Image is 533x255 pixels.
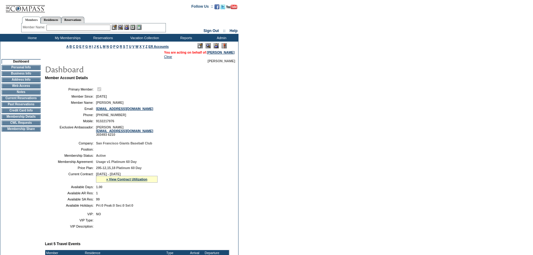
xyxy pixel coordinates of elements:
[47,185,94,189] td: Available Days:
[118,25,123,30] img: View
[47,212,94,216] td: VIP:
[148,45,169,48] a: ER Accounts
[96,172,121,176] span: [DATE] - [DATE]
[226,5,237,9] img: Subscribe to our YouTube Channel
[97,45,99,48] a: K
[2,59,41,64] td: Dashboard
[96,119,114,123] span: 9132217976
[14,34,49,42] td: Home
[230,29,238,33] a: Help
[207,51,234,54] a: [PERSON_NAME]
[47,148,94,151] td: Position:
[126,45,128,48] a: T
[2,120,41,125] td: CWL Requests
[47,172,94,183] td: Current Contract:
[85,45,88,48] a: G
[191,4,213,11] td: Follow Us ::
[100,45,102,48] a: L
[120,34,168,42] td: Vacation Collection
[66,45,69,48] a: A
[70,45,72,48] a: B
[135,45,138,48] a: W
[116,45,119,48] a: Q
[220,4,225,9] img: Follow us on Twitter
[112,25,117,30] img: b_edit.gif
[96,129,153,133] a: [EMAIL_ADDRESS][DOMAIN_NAME]
[85,34,120,42] td: Reservations
[47,101,94,104] td: Member Name:
[214,6,219,10] a: Become our fan on Facebook
[214,43,219,48] img: Impersonate
[198,43,203,48] img: Edit Mode
[223,29,226,33] span: ::
[164,51,234,54] span: You are acting on behalf of:
[82,45,85,48] a: F
[2,71,41,76] td: Business Info
[47,86,94,92] td: Primary Member:
[94,45,96,48] a: J
[47,119,94,123] td: Mobile:
[2,108,41,113] td: Credit Card Info
[96,204,133,207] span: Pri:0 Peak:0 Sec:0 Sel:0
[47,160,94,164] td: Membership Agreement:
[129,45,131,48] a: U
[96,107,153,111] a: [EMAIL_ADDRESS][DOMAIN_NAME]
[89,45,91,48] a: H
[123,45,125,48] a: S
[2,83,41,88] td: Web Access
[45,242,80,246] b: Last 5 Travel Events
[2,127,41,132] td: Membership Share
[206,43,211,48] img: View Mode
[222,43,227,48] img: Log Concern/Member Elevation
[96,160,137,164] span: Usage v1 Platinum 60 Day
[47,191,94,195] td: Available AR Res:
[110,45,112,48] a: O
[96,191,98,195] span: 1
[164,55,172,59] a: Clear
[226,6,237,10] a: Subscribe to our YouTube Channel
[113,45,115,48] a: P
[203,29,219,33] a: Sign Out
[47,225,94,228] td: VIP Description:
[130,25,135,30] img: Reservations
[2,65,41,70] td: Personal Info
[47,141,94,145] td: Company:
[214,4,219,9] img: Become our fan on Facebook
[96,212,101,216] span: NO
[47,166,94,170] td: Price Plan:
[41,17,61,23] a: Residences
[96,141,152,145] span: San Francisco Giants Baseball Club
[203,34,238,42] td: Admin
[49,34,85,42] td: My Memberships
[2,102,41,107] td: Past Reservations
[61,17,84,23] a: Reservations
[47,113,94,117] td: Phone:
[2,90,41,95] td: Notes
[92,45,93,48] a: I
[96,154,106,157] span: Active
[96,166,142,170] span: 295-12,15,18 Platinum 60 Day
[120,45,122,48] a: R
[2,114,41,119] td: Membership Details
[47,107,94,111] td: Email:
[96,185,102,189] span: 1.00
[103,45,106,48] a: M
[220,6,225,10] a: Follow us on Twitter
[22,17,41,23] a: Members
[96,101,123,104] span: [PERSON_NAME]
[76,45,78,48] a: D
[2,96,41,101] td: Current Reservations
[45,63,168,75] img: pgTtlDashboard.gif
[146,45,148,48] a: Z
[132,45,134,48] a: V
[2,77,41,82] td: Address Info
[208,59,235,63] span: [PERSON_NAME]
[106,177,147,181] a: » View Contract Utilization
[96,113,126,117] span: [PHONE_NUMBER]
[168,34,203,42] td: Reports
[47,218,94,222] td: VIP Type:
[47,125,94,136] td: Exclusive Ambassador:
[106,45,109,48] a: N
[45,76,88,80] b: Member Account Details
[139,45,142,48] a: X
